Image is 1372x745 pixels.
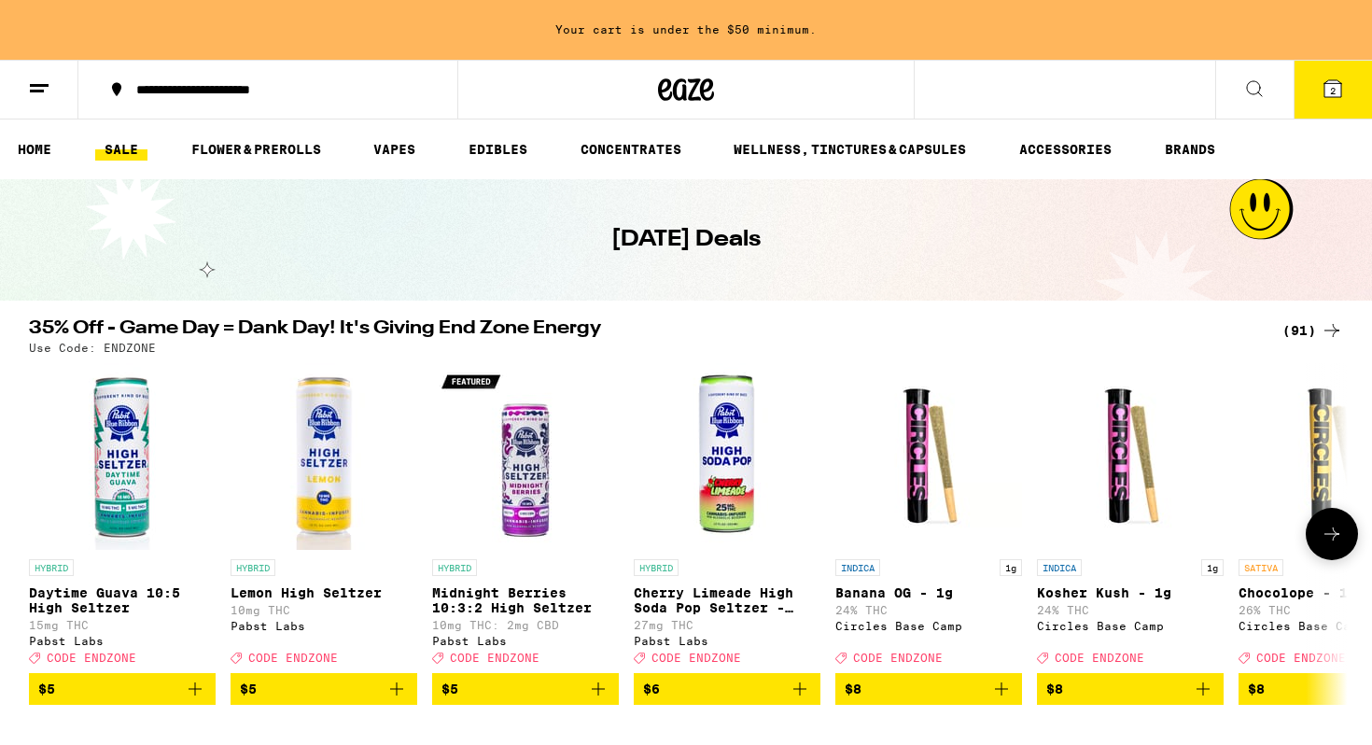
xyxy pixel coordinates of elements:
[1037,604,1224,616] p: 24% THC
[1000,559,1022,576] p: 1g
[432,585,619,615] p: Midnight Berries 10:3:2 High Seltzer
[231,363,417,673] a: Open page for Lemon High Seltzer from Pabst Labs
[1330,85,1336,96] span: 2
[1201,559,1224,576] p: 1g
[432,635,619,647] div: Pabst Labs
[1294,61,1372,119] button: 2
[845,682,861,696] span: $8
[95,138,147,161] a: SALE
[432,559,477,576] p: HYBRID
[1248,682,1265,696] span: $8
[634,673,820,705] button: Add to bag
[231,620,417,632] div: Pabst Labs
[441,682,458,696] span: $5
[1037,363,1224,550] img: Circles Base Camp - Kosher Kush - 1g
[29,635,216,647] div: Pabst Labs
[231,604,417,616] p: 10mg THC
[29,619,216,631] p: 15mg THC
[1037,559,1082,576] p: INDICA
[634,585,820,615] p: Cherry Limeade High Soda Pop Seltzer - 25mg
[459,138,537,161] a: EDIBLES
[231,363,417,550] img: Pabst Labs - Lemon High Seltzer
[835,363,1022,550] img: Circles Base Camp - Banana OG - 1g
[29,673,216,705] button: Add to bag
[432,363,619,550] img: Pabst Labs - Midnight Berries 10:3:2 High Seltzer
[643,682,660,696] span: $6
[1155,138,1225,161] a: BRANDS
[853,652,943,664] span: CODE ENDZONE
[450,652,539,664] span: CODE ENDZONE
[29,559,74,576] p: HYBRID
[1010,138,1121,161] a: ACCESSORIES
[231,559,275,576] p: HYBRID
[835,585,1022,600] p: Banana OG - 1g
[634,363,820,673] a: Open page for Cherry Limeade High Soda Pop Seltzer - 25mg from Pabst Labs
[38,682,55,696] span: $5
[432,363,619,673] a: Open page for Midnight Berries 10:3:2 High Seltzer from Pabst Labs
[634,619,820,631] p: 27mg THC
[8,138,61,161] a: HOME
[29,363,216,673] a: Open page for Daytime Guava 10:5 High Seltzer from Pabst Labs
[1239,559,1283,576] p: SATIVA
[611,224,761,256] h1: [DATE] Deals
[1055,652,1144,664] span: CODE ENDZONE
[240,682,257,696] span: $5
[634,363,820,550] img: Pabst Labs - Cherry Limeade High Soda Pop Seltzer - 25mg
[651,652,741,664] span: CODE ENDZONE
[835,604,1022,616] p: 24% THC
[248,652,338,664] span: CODE ENDZONE
[432,619,619,631] p: 10mg THC: 2mg CBD
[1037,585,1224,600] p: Kosher Kush - 1g
[835,559,880,576] p: INDICA
[29,363,216,550] img: Pabst Labs - Daytime Guava 10:5 High Seltzer
[231,585,417,600] p: Lemon High Seltzer
[29,319,1252,342] h2: 35% Off - Game Day = Dank Day! It's Giving End Zone Energy
[29,342,156,354] p: Use Code: ENDZONE
[47,652,136,664] span: CODE ENDZONE
[835,673,1022,705] button: Add to bag
[571,138,691,161] a: CONCENTRATES
[432,673,619,705] button: Add to bag
[724,138,975,161] a: WELLNESS, TINCTURES & CAPSULES
[1046,682,1063,696] span: $8
[182,138,330,161] a: FLOWER & PREROLLS
[1037,363,1224,673] a: Open page for Kosher Kush - 1g from Circles Base Camp
[1037,673,1224,705] button: Add to bag
[1037,620,1224,632] div: Circles Base Camp
[634,635,820,647] div: Pabst Labs
[835,363,1022,673] a: Open page for Banana OG - 1g from Circles Base Camp
[29,585,216,615] p: Daytime Guava 10:5 High Seltzer
[835,620,1022,632] div: Circles Base Camp
[364,138,425,161] a: VAPES
[634,559,679,576] p: HYBRID
[1282,319,1343,342] a: (91)
[231,673,417,705] button: Add to bag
